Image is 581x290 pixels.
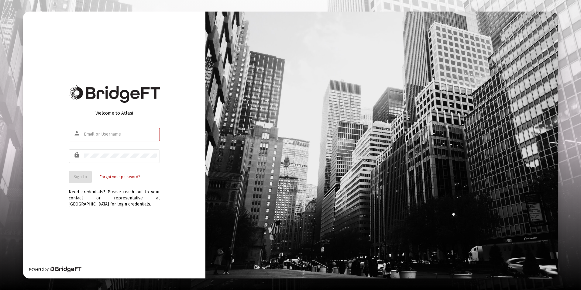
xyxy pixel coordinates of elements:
[74,130,81,137] mat-icon: person
[100,174,140,180] a: Forgot your password?
[69,85,160,103] img: Bridge Financial Technology Logo
[29,266,81,272] div: Powered by
[49,266,81,272] img: Bridge Financial Technology Logo
[74,174,87,179] span: Sign In
[74,151,81,159] mat-icon: lock
[69,183,160,207] div: Need credentials? Please reach out to your contact or representative at [GEOGRAPHIC_DATA] for log...
[69,171,92,183] button: Sign In
[69,110,160,116] div: Welcome to Atlas!
[84,132,157,137] input: Email or Username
